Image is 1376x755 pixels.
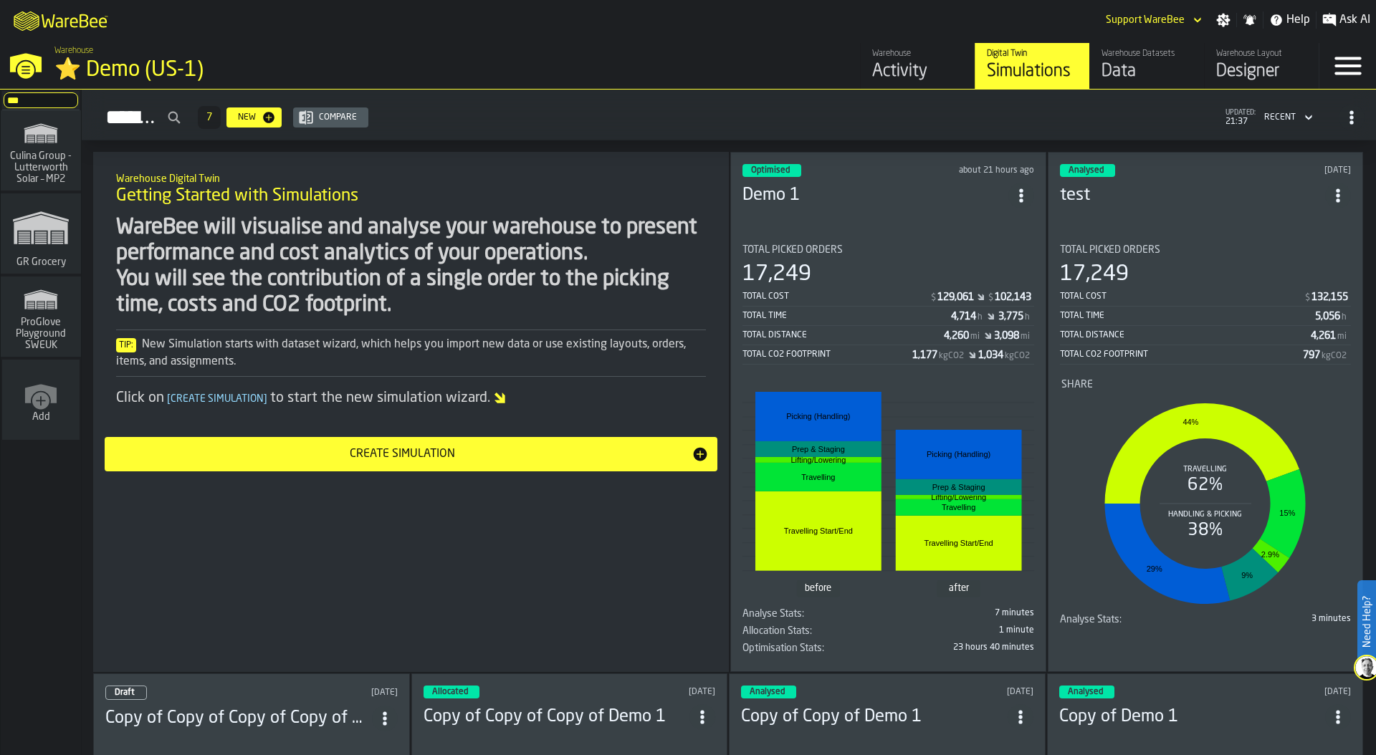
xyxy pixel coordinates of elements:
[1210,13,1236,27] label: button-toggle-Settings
[730,152,1046,672] div: ItemListCard-DashboardItemContainer
[1100,11,1205,29] div: DropdownMenuValue-Support WareBee
[1303,350,1320,361] div: Stat Value
[1068,688,1103,696] span: Analysed
[1263,11,1316,29] label: button-toggle-Help
[1311,330,1336,342] div: Stat Value
[1,110,81,193] a: link-to-/wh/i/531724d4-3db3-42f6-bbb1-c41c74e77d81/simulations
[1216,49,1307,59] div: Warehouse Layout
[264,394,267,404] span: ]
[192,106,226,129] div: ButtonLoadMore-Load More-Prev-First-Last
[1060,614,1203,625] div: Title
[742,233,1034,660] section: card-SimulationDashboardCard-optimised
[1061,379,1350,611] div: stat-Share
[1025,312,1030,322] span: h
[274,688,398,698] div: Updated: 06/10/2025, 18:37:36 Created: 06/10/2025, 16:37:29
[1060,184,1326,207] div: test
[1061,379,1350,390] div: Title
[978,350,1003,361] div: Stat Value
[741,686,796,698] div: status-3 2
[1061,379,1093,390] span: Share
[1264,112,1296,122] div: DropdownMenuValue-4
[742,625,885,637] div: Title
[1059,686,1114,698] div: status-3 2
[105,707,372,730] h3: Copy of Copy of Copy of Copy of Demo 1
[1317,11,1376,29] label: button-toggle-Ask AI
[1106,14,1185,26] div: DropdownMenuValue-Support WareBee
[742,292,930,302] div: Total Cost
[226,107,282,128] button: button-New
[998,311,1023,322] div: Stat Value
[116,336,706,370] div: New Simulation starts with dataset wizard, which helps you import new data or use existing layout...
[115,688,135,697] span: Draft
[949,584,970,594] text: after
[1060,261,1129,287] div: 17,249
[167,394,171,404] span: [
[891,608,1033,618] div: 7 minutes
[937,292,974,303] div: Stat Value
[939,351,964,361] span: kgCO2
[916,687,1033,697] div: Updated: 01/10/2025, 22:54:20 Created: 01/10/2025, 22:54:12
[1237,13,1263,27] label: button-toggle-Notifications
[116,388,706,408] div: Click on to start the new simulation wizard.
[742,643,824,654] span: Optimisation Stats:
[951,311,976,322] div: Stat Value
[944,330,969,342] div: Stat Value
[1059,706,1326,728] h3: Copy of Demo 1
[742,244,843,256] span: Total Picked Orders
[424,686,479,698] div: status-3 2
[2,360,80,443] a: link-to-/wh/new
[32,411,50,423] span: Add
[432,688,468,696] span: Allocated
[995,292,1031,303] div: Stat Value
[105,163,717,215] div: title-Getting Started with Simulations
[741,706,1008,728] h3: Copy of Copy of Demo 1
[1060,233,1352,631] section: card-SimulationDashboardCard-analyzed
[232,112,262,122] div: New
[1204,43,1319,89] a: link-to-/wh/i/103622fe-4b04-4da1-b95f-2619b9c959cc/designer
[805,584,831,594] text: before
[1060,244,1352,256] div: Title
[978,312,983,322] span: h
[313,112,363,122] div: Compare
[1060,164,1115,177] div: status-3 2
[113,446,692,463] div: Create Simulation
[872,49,963,59] div: Warehouse
[206,112,212,122] span: 7
[742,184,1008,207] h3: Demo 1
[742,643,885,654] div: Title
[1060,614,1122,625] span: Analyse Stats:
[105,437,717,471] button: button-Create Simulation
[1234,687,1351,697] div: Updated: 22/09/2025, 15:39:34 Created: 17/03/2025, 21:24:57
[860,43,975,89] a: link-to-/wh/i/103622fe-4b04-4da1-b95f-2619b9c959cc/feed/
[1060,311,1316,321] div: Total Time
[1060,244,1352,365] div: stat-Total Picked Orders
[1286,11,1310,29] span: Help
[987,60,1078,83] div: Simulations
[1216,60,1307,83] div: Designer
[988,293,993,303] span: $
[742,608,885,620] div: Title
[742,625,812,637] span: Allocation Stats:
[1315,311,1340,322] div: Stat Value
[1,276,81,360] a: link-to-/wh/i/3029b44a-deb1-4df6-9711-67e1c2cc458a/simulations
[1208,614,1351,624] div: 3 minutes
[1,193,81,276] a: link-to-/wh/i/e451d98b-95f6-4604-91ff-c80219f9c36d/simulations
[742,608,804,620] span: Analyse Stats:
[1060,292,1304,302] div: Total Cost
[1311,292,1348,303] div: Stat Value
[1225,117,1256,127] span: 21:37
[1339,11,1370,29] span: Ask AI
[931,293,936,303] span: $
[1258,109,1316,126] div: DropdownMenuValue-4
[742,625,1034,643] div: stat-Allocation Stats:
[919,165,1033,175] div: Updated: 09/10/2025, 00:21:36 Created: 15/03/2025, 12:46:27
[424,706,690,728] h3: Copy of Copy of Copy of Demo 1
[742,244,1034,256] div: Title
